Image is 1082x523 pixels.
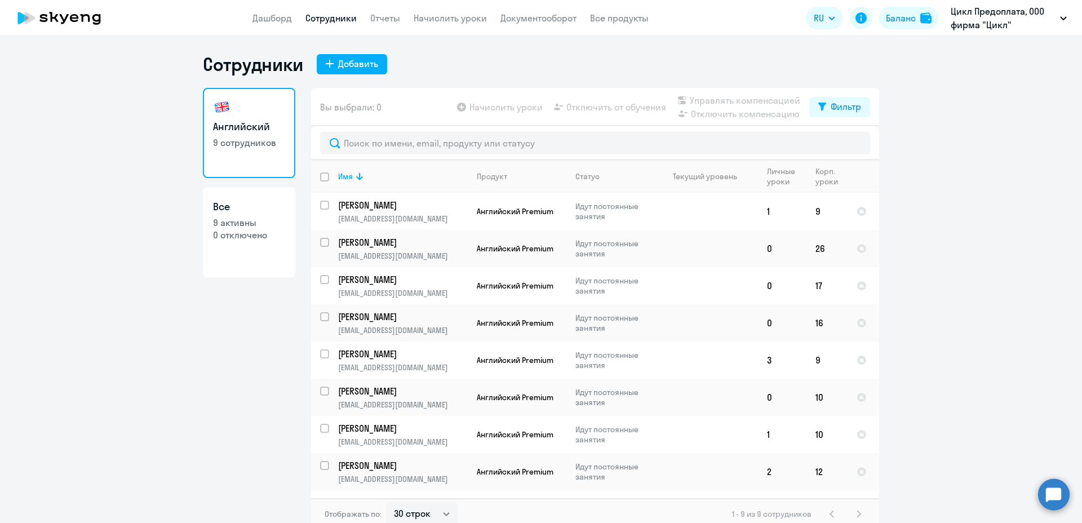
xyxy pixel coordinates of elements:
[338,273,467,286] a: [PERSON_NAME]
[338,497,467,509] a: [PERSON_NAME]
[814,11,824,25] span: RU
[338,171,467,181] div: Имя
[320,100,382,114] span: Вы выбрали: 0
[673,171,737,181] div: Текущий уровень
[338,437,467,447] p: [EMAIL_ADDRESS][DOMAIN_NAME]
[500,12,577,24] a: Документооборот
[575,424,653,445] p: Идут постоянные занятия
[338,459,467,472] a: [PERSON_NAME]
[758,416,806,453] td: 1
[203,88,295,178] a: Английский9 сотрудников
[338,348,467,360] a: [PERSON_NAME]
[338,171,353,181] div: Имя
[213,119,285,134] h3: Английский
[338,400,467,410] p: [EMAIL_ADDRESS][DOMAIN_NAME]
[575,387,653,407] p: Идут постоянные занятия
[806,7,843,29] button: RU
[809,97,870,117] button: Фильтр
[305,12,357,24] a: Сотрудники
[338,251,467,261] p: [EMAIL_ADDRESS][DOMAIN_NAME]
[338,459,465,472] p: [PERSON_NAME]
[338,311,467,323] a: [PERSON_NAME]
[338,362,467,373] p: [EMAIL_ADDRESS][DOMAIN_NAME]
[575,201,653,221] p: Идут постоянные занятия
[806,304,848,342] td: 16
[758,379,806,416] td: 0
[815,166,840,187] div: Корп. уроки
[213,216,285,229] p: 9 активны
[767,166,806,187] div: Личные уроки
[338,236,465,249] p: [PERSON_NAME]
[920,12,932,24] img: balance
[575,462,653,482] p: Идут постоянные занятия
[477,467,553,477] span: Английский Premium
[815,166,847,187] div: Корп. уроки
[338,474,467,484] p: [EMAIL_ADDRESS][DOMAIN_NAME]
[477,206,553,216] span: Английский Premium
[213,98,231,116] img: english
[575,171,600,181] div: Статус
[477,392,553,402] span: Английский Premium
[338,236,467,249] a: [PERSON_NAME]
[338,288,467,298] p: [EMAIL_ADDRESS][DOMAIN_NAME]
[575,276,653,296] p: Идут постоянные занятия
[951,5,1056,32] p: Цикл Предоплата, ООО фирма "Цикл"
[758,230,806,267] td: 0
[758,193,806,230] td: 1
[213,200,285,214] h3: Все
[320,132,870,154] input: Поиск по имени, email, продукту или статусу
[203,53,303,76] h1: Сотрудники
[806,453,848,490] td: 12
[338,199,467,211] a: [PERSON_NAME]
[325,509,382,519] span: Отображать по:
[758,342,806,379] td: 3
[338,199,465,211] p: [PERSON_NAME]
[806,342,848,379] td: 9
[338,214,467,224] p: [EMAIL_ADDRESS][DOMAIN_NAME]
[338,311,465,323] p: [PERSON_NAME]
[477,281,553,291] span: Английский Premium
[317,54,387,74] button: Добавить
[203,187,295,277] a: Все9 активны0 отключено
[338,422,467,435] a: [PERSON_NAME]
[590,12,649,24] a: Все продукты
[477,429,553,440] span: Английский Premium
[806,416,848,453] td: 10
[575,171,653,181] div: Статус
[338,422,465,435] p: [PERSON_NAME]
[477,243,553,254] span: Английский Premium
[732,509,812,519] span: 1 - 9 из 9 сотрудников
[338,497,465,509] p: [PERSON_NAME]
[338,57,378,70] div: Добавить
[575,313,653,333] p: Идут постоянные занятия
[662,171,757,181] div: Текущий уровень
[758,267,806,304] td: 0
[575,350,653,370] p: Идут постоянные занятия
[758,453,806,490] td: 2
[370,12,400,24] a: Отчеты
[338,385,465,397] p: [PERSON_NAME]
[879,7,938,29] button: Балансbalance
[414,12,487,24] a: Начислить уроки
[213,229,285,241] p: 0 отключено
[806,379,848,416] td: 10
[477,171,566,181] div: Продукт
[831,100,861,113] div: Фильтр
[477,318,553,328] span: Английский Premium
[575,238,653,259] p: Идут постоянные занятия
[758,304,806,342] td: 0
[213,136,285,149] p: 9 сотрудников
[338,273,465,286] p: [PERSON_NAME]
[477,355,553,365] span: Английский Premium
[477,171,507,181] div: Продукт
[338,348,465,360] p: [PERSON_NAME]
[945,5,1072,32] button: Цикл Предоплата, ООО фирма "Цикл"
[338,385,467,397] a: [PERSON_NAME]
[806,230,848,267] td: 26
[767,166,799,187] div: Личные уроки
[806,267,848,304] td: 17
[886,11,916,25] div: Баланс
[806,193,848,230] td: 9
[252,12,292,24] a: Дашборд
